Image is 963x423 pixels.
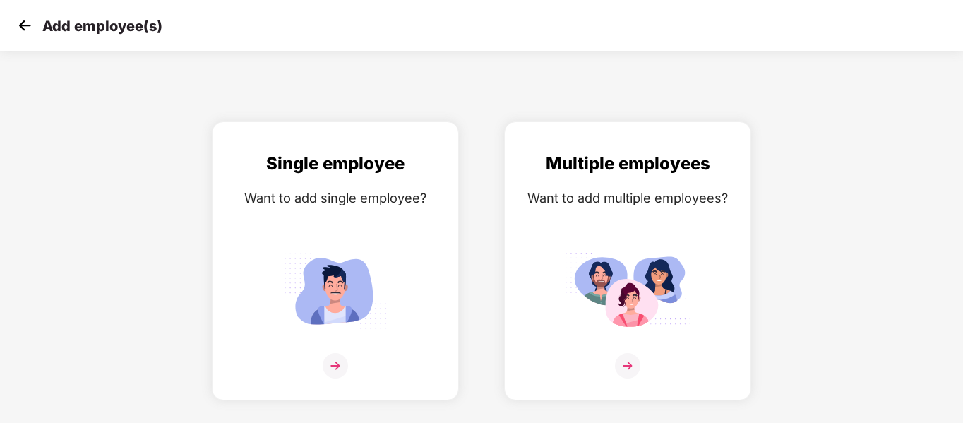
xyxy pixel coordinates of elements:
[615,353,640,379] img: svg+xml;base64,PHN2ZyB4bWxucz0iaHR0cDovL3d3dy53My5vcmcvMjAwMC9zdmciIHdpZHRoPSIzNiIgaGVpZ2h0PSIzNi...
[227,188,444,208] div: Want to add single employee?
[272,246,399,335] img: svg+xml;base64,PHN2ZyB4bWxucz0iaHR0cDovL3d3dy53My5vcmcvMjAwMC9zdmciIGlkPSJTaW5nbGVfZW1wbG95ZWUiIH...
[14,15,35,36] img: svg+xml;base64,PHN2ZyB4bWxucz0iaHR0cDovL3d3dy53My5vcmcvMjAwMC9zdmciIHdpZHRoPSIzMCIgaGVpZ2h0PSIzMC...
[564,246,691,335] img: svg+xml;base64,PHN2ZyB4bWxucz0iaHR0cDovL3d3dy53My5vcmcvMjAwMC9zdmciIGlkPSJNdWx0aXBsZV9lbXBsb3llZS...
[519,150,736,177] div: Multiple employees
[42,18,162,35] p: Add employee(s)
[519,188,736,208] div: Want to add multiple employees?
[227,150,444,177] div: Single employee
[323,353,348,379] img: svg+xml;base64,PHN2ZyB4bWxucz0iaHR0cDovL3d3dy53My5vcmcvMjAwMC9zdmciIHdpZHRoPSIzNiIgaGVpZ2h0PSIzNi...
